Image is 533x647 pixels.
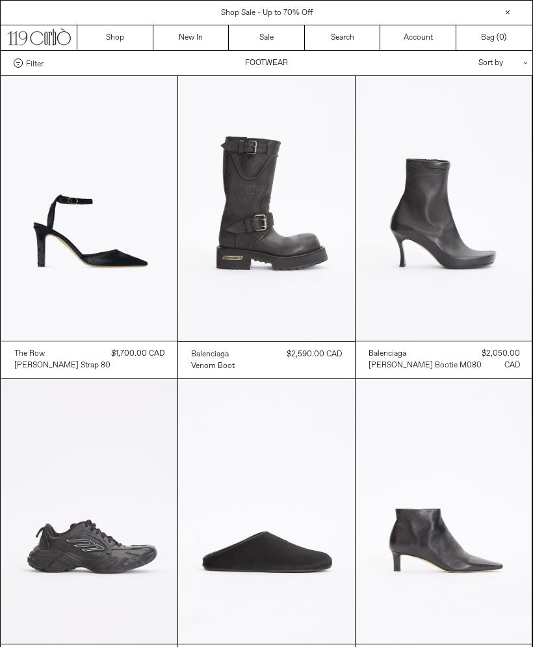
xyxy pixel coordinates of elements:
img: The Row Carla Boot [356,379,532,644]
a: Venom Boot [191,360,235,372]
img: Balenciaga Scholl Bootie M080 in black [356,76,532,341]
span: 0 [499,33,504,43]
a: New In [153,25,229,50]
div: Venom Boot [191,361,235,372]
a: Bag () [456,25,532,50]
a: [PERSON_NAME] Bootie M080 [369,360,482,371]
div: $2,590.00 CAD [287,349,342,360]
div: Balenciaga [191,349,229,360]
a: Balenciaga [369,348,482,360]
div: Sort by [402,51,519,75]
a: The Row [14,348,110,360]
img: Balenciaga Monday Sneakers in black [1,379,178,644]
a: Shop Sale - Up to 70% Off [221,8,313,18]
img: Balenciaga Venom Boot in black/silver [178,76,355,341]
div: Balenciaga [369,349,406,360]
a: [PERSON_NAME] Strap 80 [14,360,110,371]
div: $1,700.00 CAD [111,348,164,360]
div: The Row [14,349,45,360]
span: Filter [26,59,44,68]
img: The Row Hudson Slide [178,379,355,644]
div: $2,050.00 CAD [482,348,520,371]
span: ) [499,32,506,44]
a: Balenciaga [191,349,235,360]
img: The Row Carla Ankle Strap [1,76,178,341]
a: Sale [229,25,305,50]
a: Shop [77,25,153,50]
a: Account [380,25,456,50]
a: Search [305,25,381,50]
